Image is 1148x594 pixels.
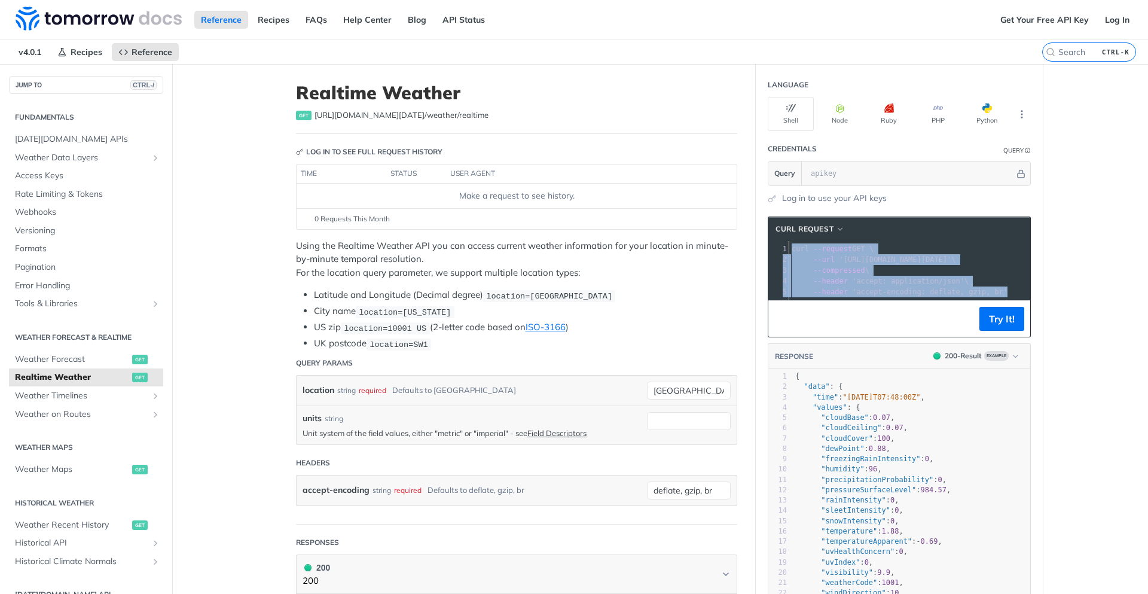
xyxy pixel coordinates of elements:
[303,412,322,425] label: units
[9,222,163,240] a: Versioning
[344,324,426,333] span: location=10001 US
[1013,105,1031,123] button: More Languages
[866,97,912,131] button: Ruby
[795,517,899,525] span: : ,
[9,130,163,148] a: [DATE][DOMAIN_NAME] APIs
[774,310,791,328] button: Copy to clipboard
[984,351,1009,361] span: Example
[795,382,843,391] span: : {
[303,561,731,588] button: 200 200200
[9,240,163,258] a: Formats
[804,382,829,391] span: "data"
[768,276,789,287] div: 4
[296,111,312,120] span: get
[15,298,148,310] span: Tools & Libraries
[852,277,964,285] span: 'accept: application/json'
[768,265,789,276] div: 3
[9,442,163,453] h2: Weather Maps
[768,423,787,433] div: 6
[768,475,787,485] div: 11
[768,464,787,474] div: 10
[795,527,903,535] span: : ,
[782,192,887,205] a: Log in to use your API keys
[768,382,787,392] div: 2
[795,547,908,556] span: : ,
[768,495,787,505] div: 13
[296,82,737,103] h1: Realtime Weather
[370,340,428,349] span: location=SW1
[1003,146,1031,155] div: QueryInformation
[296,148,303,156] svg: Key
[15,206,160,218] span: Webhooks
[886,424,903,432] span: 0.07
[795,455,933,463] span: : ,
[821,547,894,556] span: "uvHealthConcern"
[526,321,566,333] a: ISO-3166
[314,321,737,334] li: US zip (2-letter code based on )
[721,569,731,579] svg: Chevron
[795,558,873,566] span: : ,
[401,11,433,29] a: Blog
[839,255,951,264] span: '[URL][DOMAIN_NAME][DATE]'
[9,185,163,203] a: Rate Limiting & Tokens
[852,288,1007,296] span: 'accept-encoding: deflate, gzip, br'
[768,537,787,547] div: 17
[71,47,102,57] span: Recipes
[821,434,873,443] span: "cloudCover"
[795,434,894,443] span: : ,
[795,465,882,473] span: : ,
[795,476,947,484] span: : ,
[15,371,129,383] span: Realtime Weather
[1003,146,1024,155] div: Query
[821,537,912,546] span: "temperatureApparent"
[9,258,163,276] a: Pagination
[314,288,737,302] li: Latitude and Longitude (Decimal degree)
[299,11,334,29] a: FAQs
[843,393,921,401] span: "[DATE]T07:48:00Z"
[821,413,868,422] span: "cloudBase"
[768,516,787,526] div: 15
[795,393,925,401] span: : ,
[768,254,789,265] div: 2
[151,299,160,309] button: Show subpages for Tools & Libraries
[386,165,446,184] th: status
[792,245,874,253] span: GET \
[15,409,148,421] span: Weather on Routes
[925,455,929,463] span: 0
[795,568,894,577] span: : ,
[792,266,869,275] span: \
[9,387,163,405] a: Weather TimelinesShow subpages for Weather Timelines
[768,454,787,464] div: 9
[768,392,787,403] div: 3
[151,557,160,566] button: Show subpages for Historical Climate Normals
[1046,47,1055,57] svg: Search
[303,482,370,499] label: accept-encoding
[890,517,894,525] span: 0
[792,255,956,264] span: \
[296,147,442,157] div: Log in to see full request history
[151,410,160,419] button: Show subpages for Weather on Routes
[15,519,129,531] span: Weather Recent History
[768,144,817,154] div: Credentials
[1098,11,1136,29] a: Log In
[314,337,737,351] li: UK postcode
[373,482,391,499] div: string
[775,224,833,234] span: cURL Request
[979,307,1024,331] button: Try It!
[314,304,737,318] li: City name
[877,434,890,443] span: 100
[795,578,903,587] span: : ,
[813,266,865,275] span: --compressed
[821,578,877,587] span: "weatherCode"
[15,390,148,402] span: Weather Timelines
[359,307,451,316] span: location=[US_STATE]
[132,520,148,530] span: get
[15,243,160,255] span: Formats
[15,556,148,568] span: Historical Climate Normals
[15,280,160,292] span: Error Handling
[151,153,160,163] button: Show subpages for Weather Data Layers
[194,11,248,29] a: Reference
[795,424,908,432] span: : ,
[9,149,163,167] a: Weather Data LayersShow subpages for Weather Data Layers
[821,558,860,566] span: "uvIndex"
